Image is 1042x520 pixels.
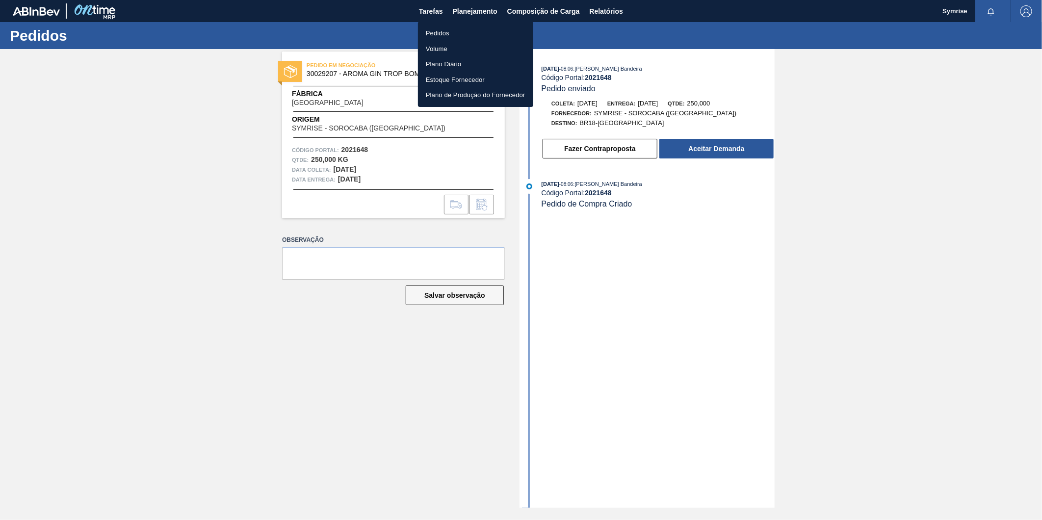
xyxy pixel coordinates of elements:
[418,56,533,72] a: Plano Diário
[418,41,533,57] a: Volume
[418,26,533,41] a: Pedidos
[418,72,533,88] a: Estoque Fornecedor
[418,87,533,103] a: Plano de Produção do Fornecedor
